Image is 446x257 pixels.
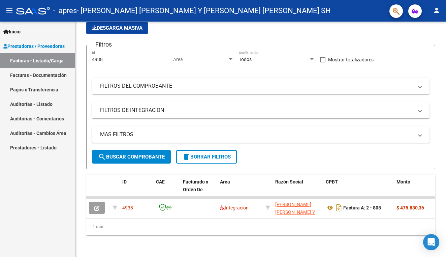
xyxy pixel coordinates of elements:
[98,154,165,160] span: Buscar Comprobante
[323,175,394,204] datatable-header-cell: CPBT
[183,179,208,192] span: Facturado x Orden De
[86,22,148,34] app-download-masive: Descarga masiva de comprobantes (adjuntos)
[153,175,180,204] datatable-header-cell: CAE
[92,40,115,49] h3: Filtros
[343,205,381,210] strong: Factura A: 2 - 805
[122,179,127,184] span: ID
[122,205,133,210] span: 4938
[120,175,153,204] datatable-header-cell: ID
[86,219,435,235] div: 1 total
[92,126,429,143] mat-expansion-panel-header: MAS FILTROS
[217,175,263,204] datatable-header-cell: Area
[92,78,429,94] mat-expansion-panel-header: FILTROS DEL COMPROBANTE
[433,6,441,15] mat-icon: person
[98,153,106,161] mat-icon: search
[275,179,303,184] span: Razón Social
[173,57,228,62] span: Area
[328,56,374,64] span: Mostrar totalizadores
[273,175,323,204] datatable-header-cell: Razón Social
[53,3,77,18] span: - apres
[220,179,230,184] span: Area
[220,205,249,210] span: Integración
[5,6,13,15] mat-icon: menu
[3,28,21,35] span: Inicio
[423,234,439,250] div: Open Intercom Messenger
[396,205,424,210] strong: $ 475.830,36
[182,154,231,160] span: Borrar Filtros
[239,57,252,62] span: Todos
[275,201,320,215] div: 30714772453
[92,150,171,164] button: Buscar Comprobante
[180,175,217,204] datatable-header-cell: Facturado x Orden De
[396,179,410,184] span: Monto
[77,3,331,18] span: - [PERSON_NAME] [PERSON_NAME] Y [PERSON_NAME] [PERSON_NAME] SH
[86,22,148,34] button: Descarga Masiva
[156,179,165,184] span: CAE
[100,82,413,90] mat-panel-title: FILTROS DEL COMPROBANTE
[100,107,413,114] mat-panel-title: FILTROS DE INTEGRACION
[275,202,318,230] span: [PERSON_NAME] [PERSON_NAME] Y [PERSON_NAME] [PERSON_NAME] SH
[394,175,434,204] datatable-header-cell: Monto
[92,25,142,31] span: Descarga Masiva
[334,202,343,213] i: Descargar documento
[92,102,429,118] mat-expansion-panel-header: FILTROS DE INTEGRACION
[182,153,190,161] mat-icon: delete
[3,42,65,50] span: Prestadores / Proveedores
[176,150,237,164] button: Borrar Filtros
[100,131,413,138] mat-panel-title: MAS FILTROS
[326,179,338,184] span: CPBT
